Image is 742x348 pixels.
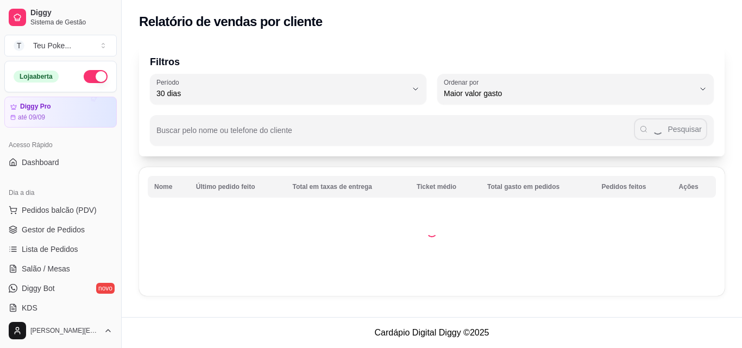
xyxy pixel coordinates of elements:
a: Salão / Mesas [4,260,117,277]
a: Dashboard [4,154,117,171]
article: Diggy Pro [20,103,51,111]
span: Pedidos balcão (PDV) [22,205,97,216]
div: Dia a dia [4,184,117,201]
button: Pedidos balcão (PDV) [4,201,117,219]
article: até 09/09 [18,113,45,122]
label: Ordenar por [444,78,482,87]
span: Maior valor gasto [444,88,694,99]
span: Gestor de Pedidos [22,224,85,235]
div: Acesso Rápido [4,136,117,154]
span: [PERSON_NAME][EMAIL_ADDRESS][DOMAIN_NAME] [30,326,99,335]
div: Loja aberta [14,71,59,83]
div: Teu Poke ... [33,40,71,51]
span: Sistema de Gestão [30,18,112,27]
a: Diggy Botnovo [4,280,117,297]
a: Diggy Proaté 09/09 [4,97,117,128]
p: Filtros [150,54,714,69]
span: Diggy [30,8,112,18]
a: DiggySistema de Gestão [4,4,117,30]
h2: Relatório de vendas por cliente [139,13,323,30]
input: Buscar pelo nome ou telefone do cliente [156,129,634,140]
button: [PERSON_NAME][EMAIL_ADDRESS][DOMAIN_NAME] [4,318,117,344]
button: Período30 dias [150,74,426,104]
button: Select a team [4,35,117,56]
div: Loading [426,226,437,237]
a: Gestor de Pedidos [4,221,117,238]
button: Alterar Status [84,70,108,83]
a: KDS [4,299,117,317]
button: Ordenar porMaior valor gasto [437,74,714,104]
footer: Cardápio Digital Diggy © 2025 [122,317,742,348]
a: Lista de Pedidos [4,241,117,258]
span: Dashboard [22,157,59,168]
span: KDS [22,302,37,313]
label: Período [156,78,183,87]
span: Lista de Pedidos [22,244,78,255]
span: Diggy Bot [22,283,55,294]
span: 30 dias [156,88,407,99]
span: T [14,40,24,51]
span: Salão / Mesas [22,263,70,274]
